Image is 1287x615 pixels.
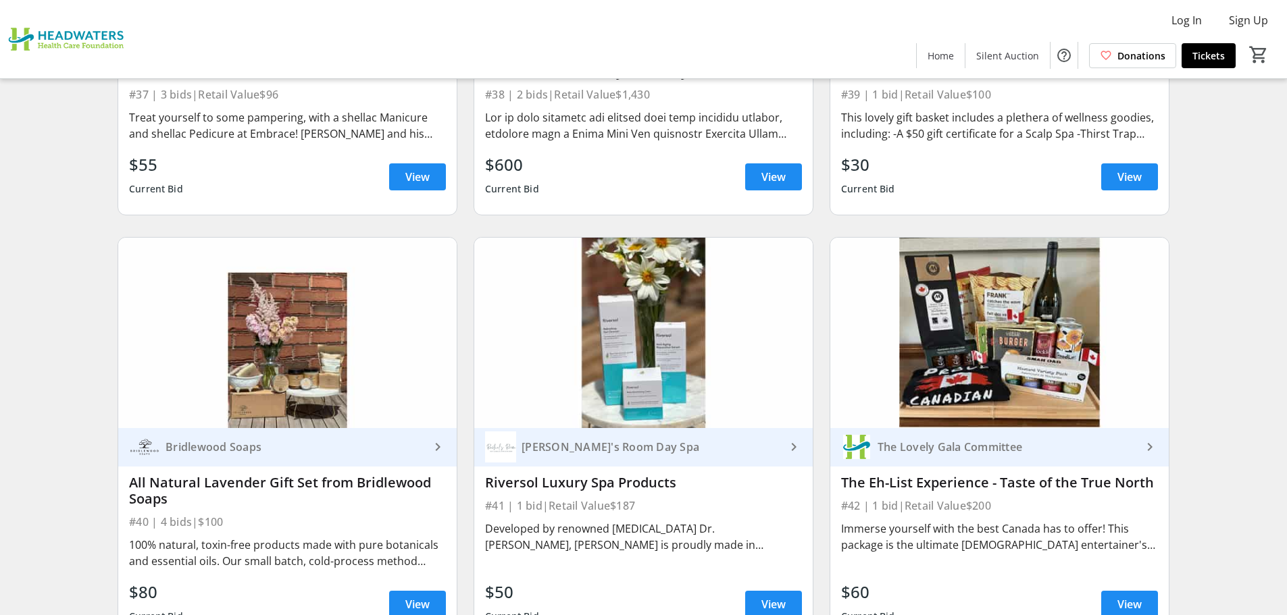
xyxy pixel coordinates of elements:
[1117,169,1142,185] span: View
[872,440,1142,454] div: The Lovely Gala Committee
[129,537,446,569] div: 100% natural, toxin-free products made with pure botanicals and essential oils. Our small batch, ...
[485,153,539,177] div: $600
[485,496,802,515] div: #41 | 1 bid | Retail Value $187
[485,85,802,104] div: #38 | 2 bids | Retail Value $1,430
[976,49,1039,63] span: Silent Auction
[1161,9,1213,31] button: Log In
[430,439,446,455] mat-icon: keyboard_arrow_right
[965,43,1050,68] a: Silent Auction
[841,475,1158,491] div: The Eh-List Experience - Taste of the True North
[485,475,802,491] div: Riversol Luxury Spa Products
[761,169,786,185] span: View
[129,153,183,177] div: $55
[917,43,965,68] a: Home
[1182,43,1236,68] a: Tickets
[485,177,539,201] div: Current Bid
[841,431,872,462] img: The Lovely Gala Committee
[485,431,516,462] img: Rachel's Room Day Spa
[1246,43,1271,67] button: Cart
[841,85,1158,104] div: #39 | 1 bid | Retail Value $100
[389,163,446,190] a: View
[745,163,802,190] a: View
[129,177,183,201] div: Current Bid
[405,169,430,185] span: View
[841,153,895,177] div: $30
[1117,49,1165,63] span: Donations
[830,428,1169,466] a: The Lovely Gala CommitteeThe Lovely Gala Committee
[1192,49,1225,63] span: Tickets
[1101,163,1158,190] a: View
[516,440,786,454] div: [PERSON_NAME]'s Room Day Spa
[830,238,1169,428] img: The Eh-List Experience - Taste of the True North
[474,428,813,466] a: Rachel's Room Day Spa[PERSON_NAME]'s Room Day Spa
[474,238,813,428] img: Riversol Luxury Spa Products
[1218,9,1279,31] button: Sign Up
[485,520,802,553] div: Developed by renowned [MEDICAL_DATA] Dr. [PERSON_NAME], [PERSON_NAME] is proudly made in [GEOGRAP...
[160,440,430,454] div: Bridlewood Soaps
[928,49,954,63] span: Home
[1229,12,1268,28] span: Sign Up
[129,512,446,531] div: #40 | 4 bids | $100
[485,109,802,142] div: Lor ip dolo sitametc adi elitsed doei temp incididu utlabor, etdolore magn a Enima Mini Ven quisn...
[841,520,1158,553] div: Immerse yourself with the best Canada has to offer! This package is the ultimate [DEMOGRAPHIC_DAT...
[8,5,128,73] img: Headwaters Health Care Foundation's Logo
[1117,596,1142,612] span: View
[841,109,1158,142] div: This lovely gift basket includes a plethera of wellness goodies, including: -A $50 gift certifica...
[129,109,446,142] div: Treat yourself to some pampering, with a shellac Manicure and shellac Pedicure at Embrace! [PERSO...
[841,580,895,604] div: $60
[1051,42,1078,69] button: Help
[761,596,786,612] span: View
[118,238,457,428] img: All Natural Lavender Gift Set from Bridlewood Soaps
[129,475,446,507] div: All Natural Lavender Gift Set from Bridlewood Soaps
[1089,43,1176,68] a: Donations
[1142,439,1158,455] mat-icon: keyboard_arrow_right
[118,428,457,466] a: Bridlewood SoapsBridlewood Soaps
[129,580,183,604] div: $80
[485,580,539,604] div: $50
[786,439,802,455] mat-icon: keyboard_arrow_right
[841,177,895,201] div: Current Bid
[405,596,430,612] span: View
[129,85,446,104] div: #37 | 3 bids | Retail Value $96
[841,496,1158,515] div: #42 | 1 bid | Retail Value $200
[1171,12,1202,28] span: Log In
[129,431,160,462] img: Bridlewood Soaps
